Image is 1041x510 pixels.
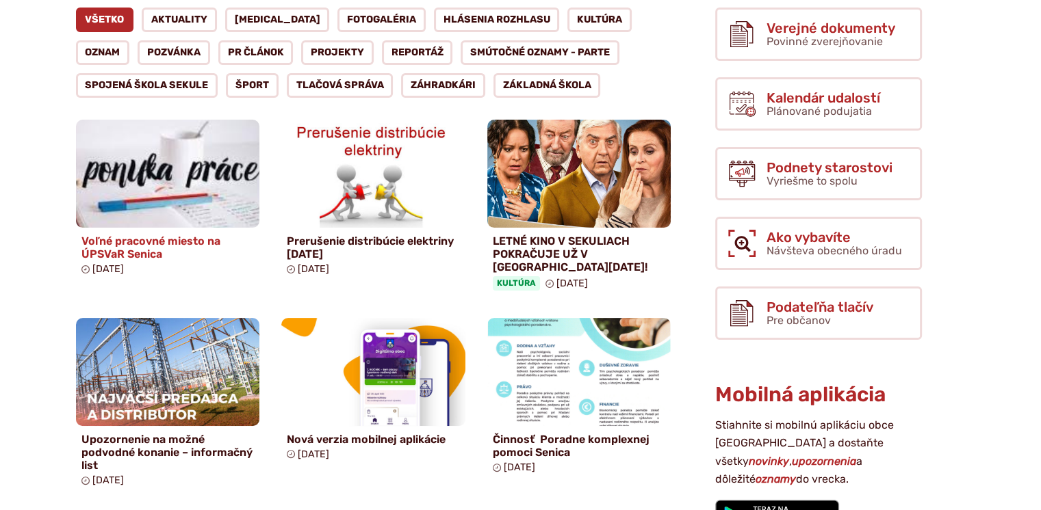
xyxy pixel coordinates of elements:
span: [DATE] [298,448,329,460]
a: Fotogaléria [337,8,426,32]
a: PR článok [218,40,294,65]
a: Podateľňa tlačív Pre občanov [715,286,922,340]
h4: Prerušenie distribúcie elektriny [DATE] [287,234,460,260]
h3: Mobilná aplikácia [715,384,922,406]
a: Kultúra [567,8,632,32]
a: Projekty [301,40,374,65]
a: Verejné dokumenty Povinné zverejňovanie [715,8,922,61]
span: [DATE] [92,474,124,486]
h4: Činnosť Poradne komplexnej pomoci Senica [493,433,666,459]
a: Kalendár udalostí Plánované podujatia [715,77,922,131]
a: Základná škola [493,73,601,98]
span: [DATE] [92,263,124,275]
span: Vyriešme to spolu [767,174,858,187]
a: Smútočné oznamy - parte [461,40,619,65]
span: [DATE] [504,461,535,473]
span: Návšteva obecného úradu [767,244,902,257]
h4: Voľné pracovné miesto na ÚPSVaR Senica [81,234,255,260]
h4: LETNÉ KINO V SEKULIACH POKRAČUJE UŽ V [GEOGRAPHIC_DATA][DATE]! [493,234,666,274]
a: Nová verzia mobilnej aplikácie [DATE] [281,318,465,466]
a: Záhradkári [401,73,485,98]
a: Podnety starostovi Vyriešme to spolu [715,147,922,200]
a: LETNÉ KINO V SEKULIACH POKRAČUJE UŽ V [GEOGRAPHIC_DATA][DATE]! Kultúra [DATE] [487,120,671,296]
span: Plánované podujatia [767,105,872,118]
span: Ako vybavíte [767,230,902,245]
span: Verejné dokumenty [767,21,895,36]
a: Tlačová správa [287,73,394,98]
strong: upozornenia [792,455,856,468]
span: Kalendár udalostí [767,90,880,105]
a: Šport [226,73,279,98]
a: Aktuality [142,8,217,32]
span: Podateľňa tlačív [767,299,873,314]
span: Povinné zverejňovanie [767,35,883,48]
span: Podnety starostovi [767,160,892,175]
span: Kultúra [493,276,540,290]
a: Oznam [76,40,130,65]
a: Všetko [76,8,134,32]
span: Pre občanov [767,314,831,327]
a: Hlásenia rozhlasu [434,8,560,32]
h4: Nová verzia mobilnej aplikácie [287,433,460,446]
a: Reportáž [382,40,453,65]
span: [DATE] [298,263,329,275]
a: Voľné pracovné miesto na ÚPSVaR Senica [DATE] [76,120,260,280]
a: Činnosť Poradne komplexnej pomoci Senica [DATE] [487,318,671,479]
h4: Upozornenie na možné podvodné konanie – informačný list [81,433,255,472]
a: Upozornenie na možné podvodné konanie – informačný list [DATE] [76,318,260,492]
strong: oznamy [756,472,796,485]
a: Spojená škola Sekule [76,73,218,98]
a: Pozvánka [138,40,210,65]
p: Stiahnite si mobilnú aplikáciu obce [GEOGRAPHIC_DATA] a dostaňte všetky , a dôležité do vrecka. [715,416,922,489]
strong: novinky [749,455,789,468]
a: [MEDICAL_DATA] [225,8,330,32]
span: [DATE] [556,278,588,289]
a: Ako vybavíte Návšteva obecného úradu [715,217,922,270]
a: Prerušenie distribúcie elektriny [DATE] [DATE] [281,120,465,280]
